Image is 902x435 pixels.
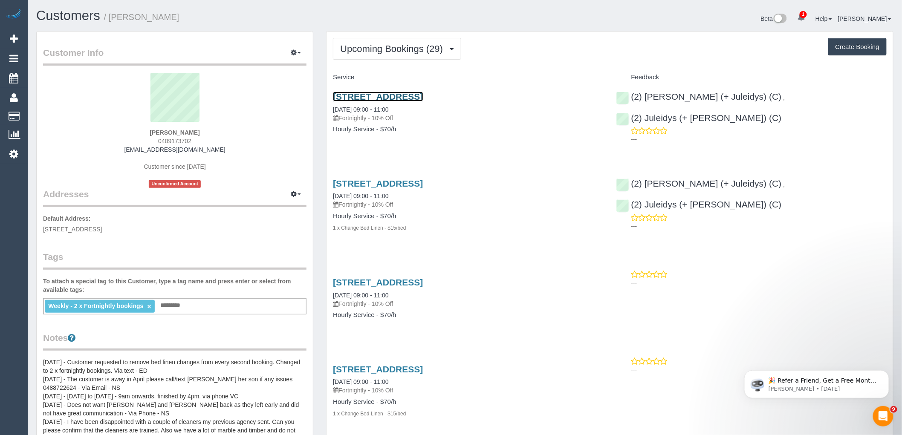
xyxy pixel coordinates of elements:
span: Upcoming Bookings (29) [340,43,447,54]
p: Fortnightly - 10% Off [333,114,603,122]
legend: Notes [43,331,306,351]
iframe: Intercom notifications message [731,352,902,412]
p: Fortnightly - 10% Off [333,200,603,209]
span: Weekly - 2 x Fortnightly bookings [48,302,143,309]
a: [DATE] 09:00 - 11:00 [333,193,388,199]
legend: Tags [43,251,306,270]
a: Help [815,15,832,22]
a: [STREET_ADDRESS] [333,364,423,374]
a: (2) [PERSON_NAME] (+ Juleidys) (C) [616,179,782,188]
a: [STREET_ADDRESS] [333,92,423,101]
a: Beta [761,15,787,22]
a: [STREET_ADDRESS] [333,277,423,287]
span: 0409173702 [158,138,191,144]
p: --- [631,135,887,144]
span: , [783,94,785,101]
a: 1 [793,9,809,27]
img: New interface [773,14,787,25]
a: (2) Juleidys (+ [PERSON_NAME]) (C) [616,199,782,209]
span: 9 [890,406,897,413]
label: To attach a special tag to this Customer, type a tag name and press enter or select from availabl... [43,277,306,294]
span: Unconfirmed Account [149,180,201,187]
span: , [783,181,785,188]
p: --- [631,279,887,287]
a: × [147,303,151,310]
small: 1 x Change Bed Linen - $15/bed [333,411,406,417]
iframe: Intercom live chat [873,406,893,426]
p: --- [631,366,887,374]
h4: Hourly Service - $70/h [333,311,603,319]
h4: Hourly Service - $70/h [333,213,603,220]
span: 🎉 Refer a Friend, Get a Free Month! 🎉 Love Automaid? Share the love! When you refer a friend who ... [37,25,146,116]
p: Fortnightly - 10% Off [333,300,603,308]
a: Customers [36,8,100,23]
p: --- [631,222,887,230]
span: [STREET_ADDRESS] [43,226,102,233]
p: Fortnightly - 10% Off [333,386,603,395]
label: Default Address: [43,214,91,223]
a: [DATE] 09:00 - 11:00 [333,292,388,299]
a: [DATE] 09:00 - 11:00 [333,106,388,113]
a: [DATE] 09:00 - 11:00 [333,378,388,385]
button: Create Booking [828,38,887,56]
p: Message from Ellie, sent 2d ago [37,33,147,40]
a: [STREET_ADDRESS] [333,179,423,188]
a: [PERSON_NAME] [838,15,891,22]
span: Customer since [DATE] [144,163,206,170]
strong: [PERSON_NAME] [150,129,199,136]
img: Automaid Logo [5,9,22,20]
small: / [PERSON_NAME] [104,12,179,22]
a: (2) Juleidys (+ [PERSON_NAME]) (C) [616,113,782,123]
span: 1 [800,11,807,18]
button: Upcoming Bookings (29) [333,38,461,60]
h4: Hourly Service - $70/h [333,398,603,406]
h4: Hourly Service - $70/h [333,126,603,133]
h4: Feedback [616,74,887,81]
h4: Service [333,74,603,81]
a: (2) [PERSON_NAME] (+ Juleidys) (C) [616,92,782,101]
legend: Customer Info [43,46,306,66]
a: [EMAIL_ADDRESS][DOMAIN_NAME] [124,146,225,153]
small: 1 x Change Bed Linen - $15/bed [333,225,406,231]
